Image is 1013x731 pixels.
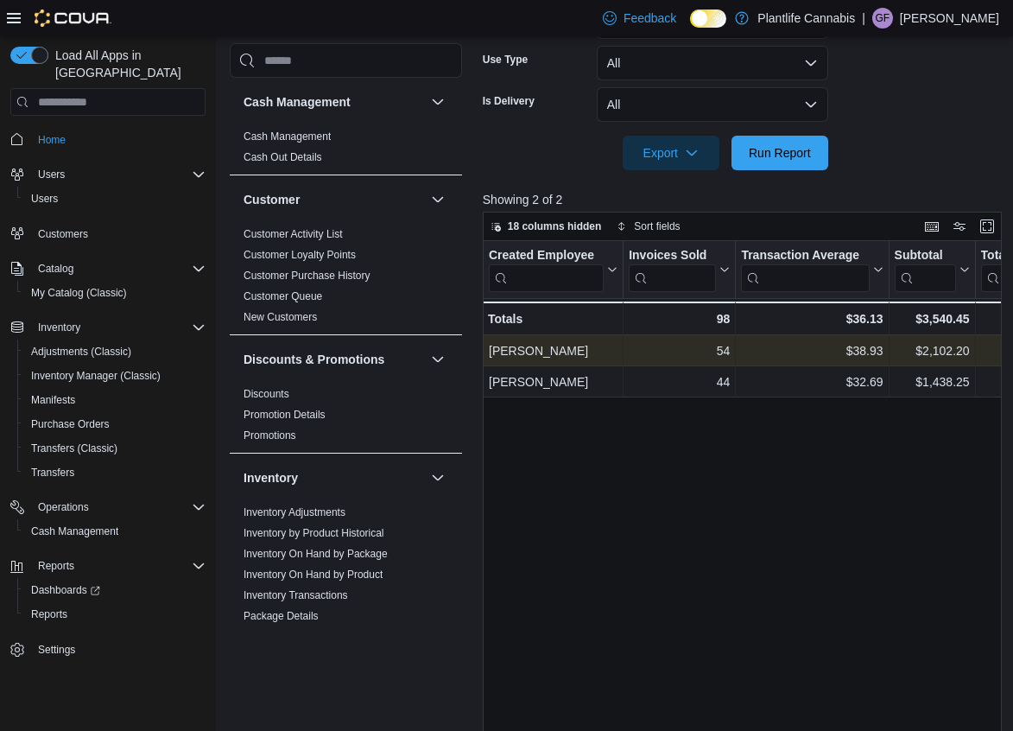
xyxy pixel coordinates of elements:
[489,248,604,292] div: Created Employee
[634,219,680,233] span: Sort fields
[244,429,296,442] span: Promotions
[24,462,81,483] a: Transfers
[489,372,617,392] div: [PERSON_NAME]
[17,364,212,388] button: Inventory Manager (Classic)
[741,248,869,292] div: Transaction Average
[35,10,111,27] img: Cova
[629,308,730,329] div: 98
[17,412,212,436] button: Purchase Orders
[31,192,58,206] span: Users
[24,188,206,209] span: Users
[17,388,212,412] button: Manifests
[741,340,883,361] div: $38.93
[597,46,828,80] button: All
[3,315,212,340] button: Inventory
[31,128,206,149] span: Home
[244,569,383,581] a: Inventory On Hand by Product
[489,248,617,292] button: Created Employee
[244,429,296,442] a: Promotions
[31,466,74,480] span: Transfers
[24,580,107,601] a: Dashboards
[900,8,999,29] p: [PERSON_NAME]
[31,556,81,576] button: Reports
[244,588,348,602] span: Inventory Transactions
[17,281,212,305] button: My Catalog (Classic)
[3,126,212,151] button: Home
[244,227,343,241] span: Customer Activity List
[244,310,317,324] span: New Customers
[17,519,212,543] button: Cash Management
[244,130,331,143] a: Cash Management
[24,521,125,542] a: Cash Management
[489,248,604,264] div: Created Employee
[244,388,289,400] a: Discounts
[244,526,384,540] span: Inventory by Product Historical
[921,216,942,237] button: Keyboard shortcuts
[427,349,448,370] button: Discounts & Promotions
[949,216,970,237] button: Display options
[24,341,138,362] a: Adjustments (Classic)
[484,216,609,237] button: 18 columns hidden
[741,248,869,264] div: Transaction Average
[17,602,212,626] button: Reports
[749,144,811,162] span: Run Report
[483,53,528,67] label: Use Type
[31,224,95,245] a: Customers
[757,8,855,29] p: Plantlife Cannabis
[244,289,322,303] span: Customer Queue
[488,308,617,329] div: Totals
[31,524,118,538] span: Cash Management
[24,580,206,601] span: Dashboards
[31,639,82,660] a: Settings
[741,372,883,392] div: $32.69
[894,308,969,329] div: $3,540.45
[31,223,206,245] span: Customers
[244,249,356,261] a: Customer Loyalty Points
[977,216,997,237] button: Enter fullscreen
[244,609,319,623] span: Package Details
[230,126,462,175] div: Cash Management
[38,559,74,573] span: Reports
[244,270,370,282] a: Customer Purchase History
[31,164,72,185] button: Users
[24,390,82,410] a: Manifests
[244,269,370,283] span: Customer Purchase History
[427,467,448,488] button: Inventory
[427,189,448,210] button: Customer
[244,610,319,622] a: Package Details
[427,92,448,112] button: Cash Management
[38,262,73,276] span: Catalog
[38,643,75,657] span: Settings
[31,393,75,407] span: Manifests
[244,527,384,539] a: Inventory by Product Historical
[690,28,691,29] span: Dark Mode
[244,469,424,486] button: Inventory
[244,150,322,164] span: Cash Out Details
[24,414,117,435] a: Purchase Orders
[31,164,206,185] span: Users
[31,583,100,597] span: Dashboards
[17,436,212,461] button: Transfers (Classic)
[38,227,88,241] span: Customers
[624,10,676,27] span: Feedback
[629,248,730,292] button: Invoices Sold
[244,248,356,262] span: Customer Loyalty Points
[876,8,890,29] span: GF
[17,461,212,485] button: Transfers
[894,248,955,292] div: Subtotal
[17,187,212,211] button: Users
[31,417,110,431] span: Purchase Orders
[629,248,716,292] div: Invoices Sold
[31,497,96,518] button: Operations
[24,462,206,483] span: Transfers
[244,191,424,208] button: Customer
[24,365,168,386] a: Inventory Manager (Classic)
[894,340,969,361] div: $2,102.20
[38,500,89,514] span: Operations
[872,8,893,29] div: Gabriel Flett
[24,604,206,625] span: Reports
[31,345,131,359] span: Adjustments (Classic)
[24,438,124,459] a: Transfers (Classic)
[629,248,716,264] div: Invoices Sold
